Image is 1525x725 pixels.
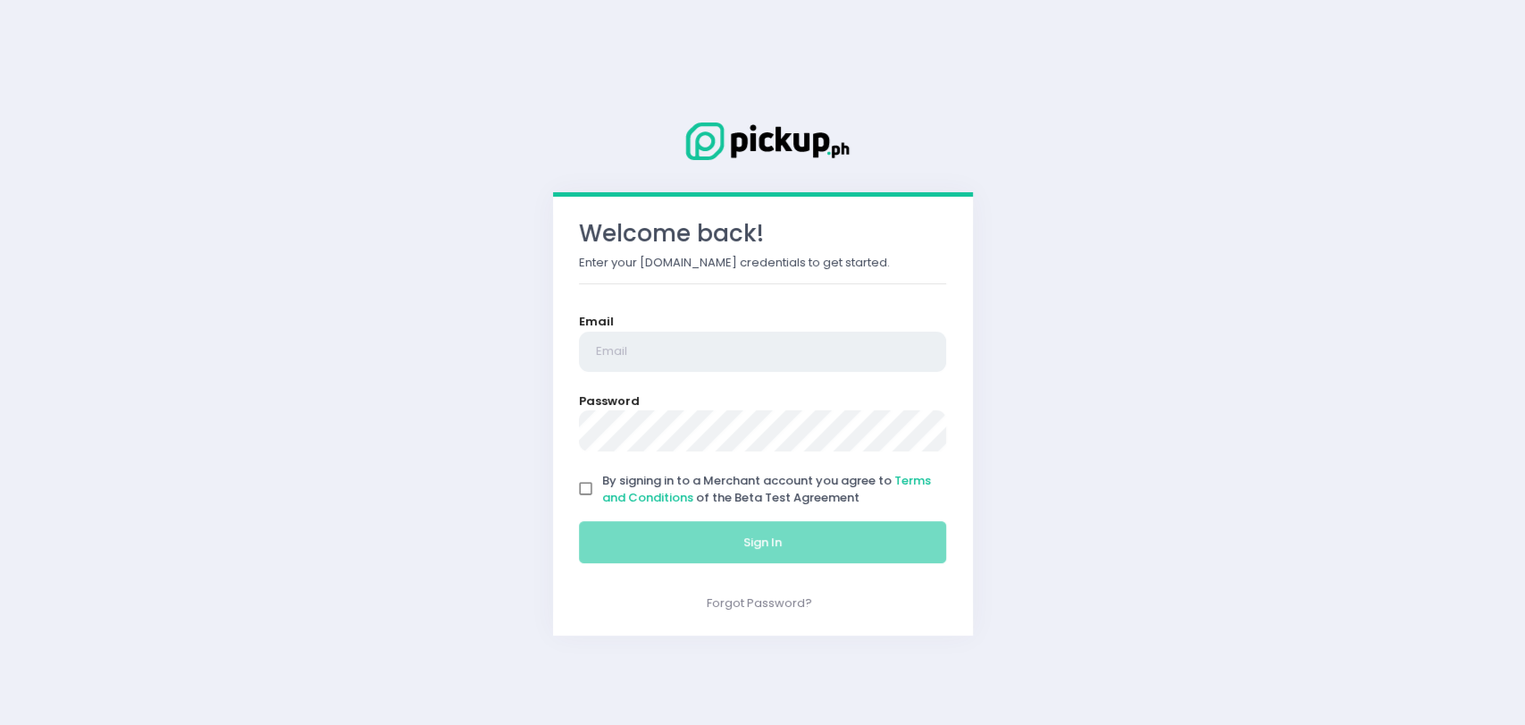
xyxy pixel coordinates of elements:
[579,521,947,564] button: Sign In
[579,220,947,248] h3: Welcome back!
[674,119,852,164] img: Logo
[602,472,931,507] a: Terms and Conditions
[579,332,947,373] input: Email
[579,254,947,272] p: Enter your [DOMAIN_NAME] credentials to get started.
[579,392,640,410] label: Password
[579,313,614,331] label: Email
[602,472,931,507] span: By signing in to a Merchant account you agree to of the Beta Test Agreement
[743,534,782,551] span: Sign In
[707,594,812,611] a: Forgot Password?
